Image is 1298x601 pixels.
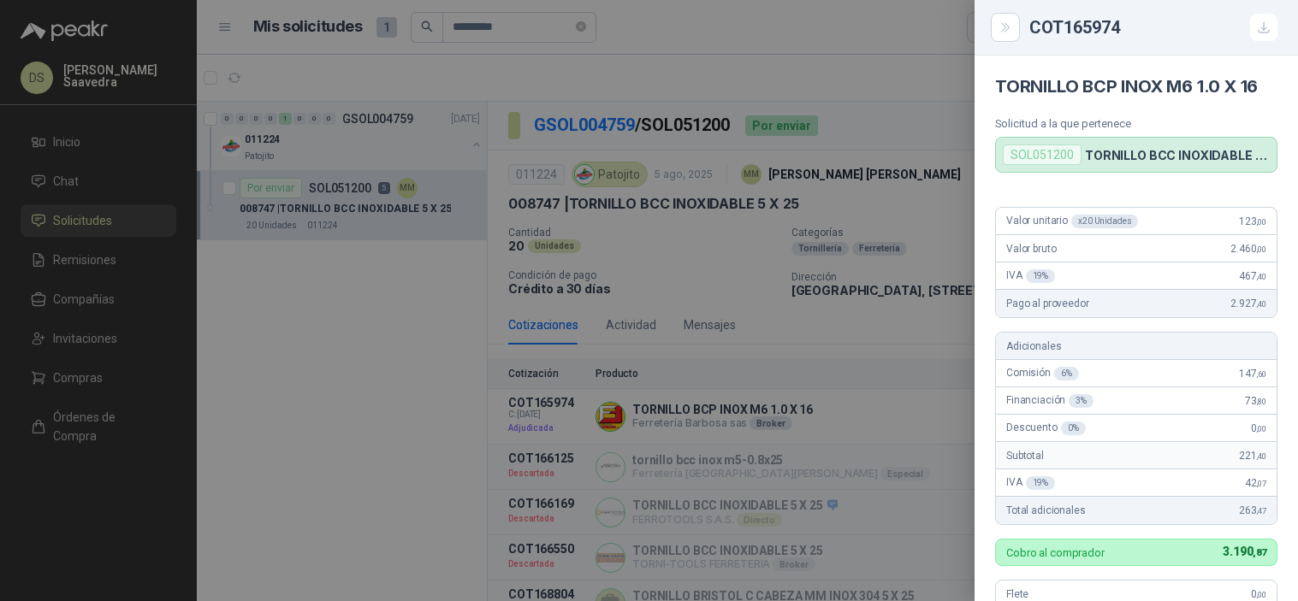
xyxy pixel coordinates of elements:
[995,76,1277,97] h4: TORNILLO BCP INOX M6 1.0 X 16
[1256,451,1266,461] span: ,40
[1026,269,1056,283] div: 19 %
[1006,215,1138,228] span: Valor unitario
[1069,394,1094,408] div: 3 %
[1256,590,1266,599] span: ,00
[1245,477,1266,489] span: 42
[995,17,1016,38] button: Close
[1253,547,1266,558] span: ,87
[1251,588,1266,600] span: 0
[1006,476,1055,490] span: IVA
[996,497,1277,524] div: Total adicionales
[1239,368,1266,380] span: 147
[1054,367,1079,380] div: 6 %
[1006,588,1028,600] span: Flete
[1006,269,1055,283] span: IVA
[1256,217,1266,227] span: ,00
[1006,394,1094,408] span: Financiación
[1239,504,1266,516] span: 263
[1239,215,1266,227] span: 123
[1256,397,1266,406] span: ,80
[1085,148,1270,162] p: TORNILLO BCC INOXIDABLE 5 X 25
[1239,450,1266,462] span: 221
[1006,421,1086,435] span: Descuento
[995,117,1277,130] p: Solicitud a la que pertenece
[1223,545,1266,558] span: 3.190
[1256,479,1266,488] span: ,07
[1245,395,1266,407] span: 73
[1230,243,1266,255] span: 2.460
[1239,270,1266,282] span: 467
[1006,367,1079,380] span: Comisión
[1003,144,1082,165] div: SOL051200
[1256,272,1266,281] span: ,40
[1029,14,1277,41] div: COT165974
[1256,424,1266,433] span: ,00
[1026,476,1056,490] div: 19 %
[1071,215,1138,228] div: x 20 Unidades
[1006,547,1105,558] p: Cobro al comprador
[1006,298,1089,309] span: Pago al proveedor
[1256,506,1266,516] span: ,47
[1256,369,1266,379] span: ,60
[1006,450,1044,462] span: Subtotal
[996,333,1277,360] div: Adicionales
[1006,243,1056,255] span: Valor bruto
[1256,299,1266,309] span: ,40
[1230,298,1266,309] span: 2.927
[1061,421,1086,435] div: 0 %
[1256,245,1266,254] span: ,00
[1251,422,1266,434] span: 0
